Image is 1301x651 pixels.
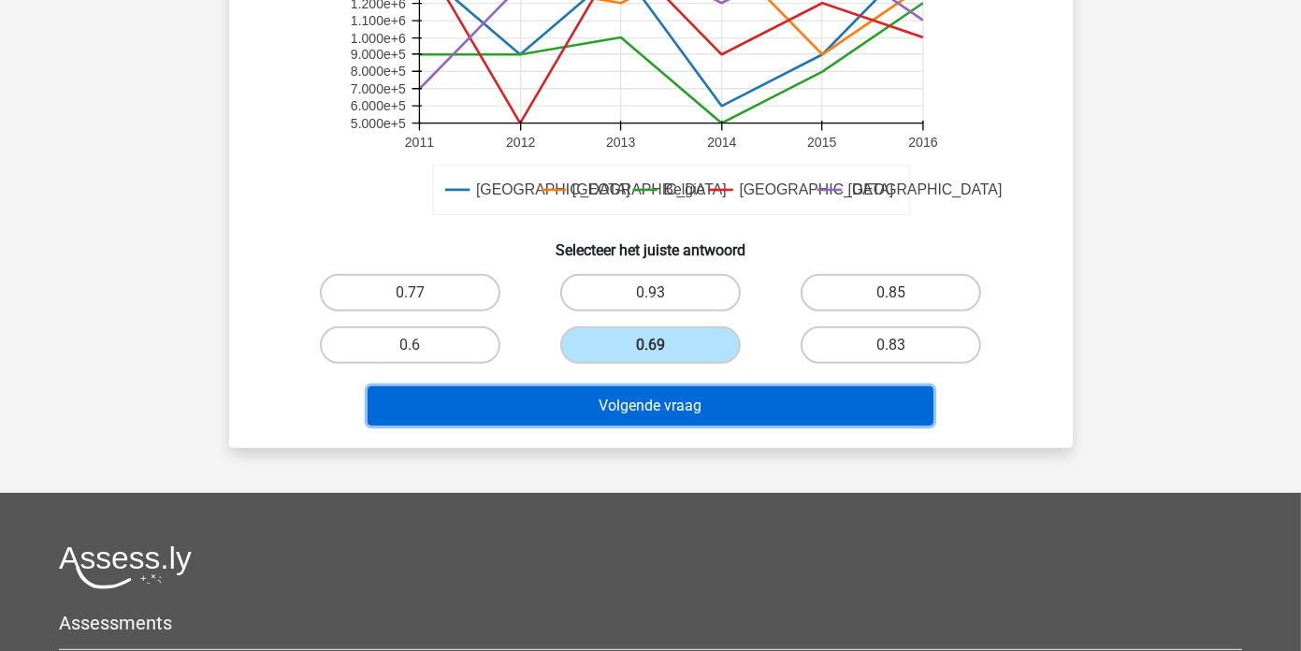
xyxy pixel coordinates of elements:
button: Volgende vraag [368,386,933,426]
text: 1.100e+6 [350,13,405,28]
text: 1.000e+6 [350,31,405,46]
text: [GEOGRAPHIC_DATA] [739,182,893,199]
text: Belgie [663,182,704,198]
text: 2011 [404,135,433,150]
text: 5.000e+5 [350,116,405,131]
label: 0.6 [320,326,500,364]
text: 2014 [707,135,736,150]
text: 9.000e+5 [350,47,405,62]
label: 0.85 [801,274,981,311]
text: 7.000e+5 [350,81,405,96]
label: 0.77 [320,274,500,311]
label: 0.83 [801,326,981,364]
h6: Selecteer het juiste antwoord [259,226,1043,259]
text: 2012 [506,135,535,150]
label: 0.69 [560,326,741,364]
text: [GEOGRAPHIC_DATA] [571,182,726,199]
text: 2013 [605,135,634,150]
text: [GEOGRAPHIC_DATA] [476,182,630,199]
text: [GEOGRAPHIC_DATA] [847,182,1002,199]
img: Assessly logo [59,545,192,589]
text: 6.000e+5 [350,98,405,113]
text: 2016 [908,135,937,150]
text: 8.000e+5 [350,65,405,80]
text: 2015 [807,135,836,150]
label: 0.93 [560,274,741,311]
h5: Assessments [59,612,1242,634]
